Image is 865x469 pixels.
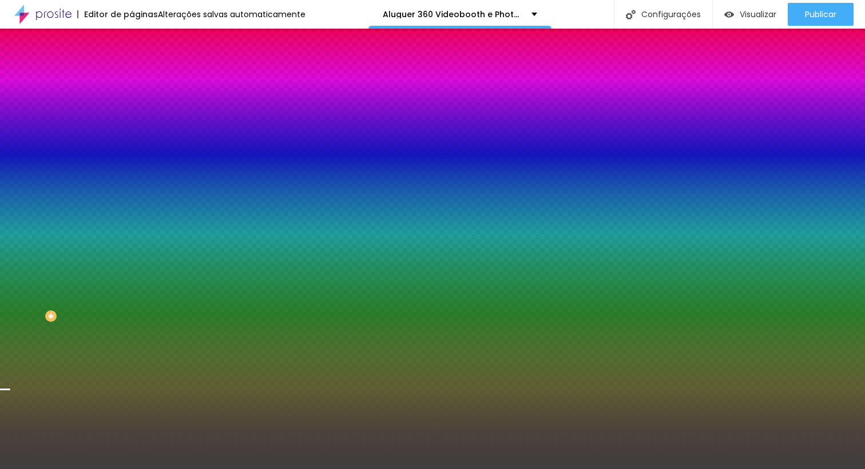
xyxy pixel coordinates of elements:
span: Visualizar [740,10,776,19]
div: Editor de páginas [77,10,158,18]
button: Publicar [788,3,854,26]
button: Visualizar [713,3,788,26]
span: Publicar [805,10,836,19]
img: Icone [626,10,636,19]
p: Aluguer 360 Videobooth e Photobooth no [GEOGRAPHIC_DATA] | Eventos e Casamentos [383,10,523,18]
img: view-1.svg [724,10,734,19]
div: Alterações salvas automaticamente [158,10,305,18]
